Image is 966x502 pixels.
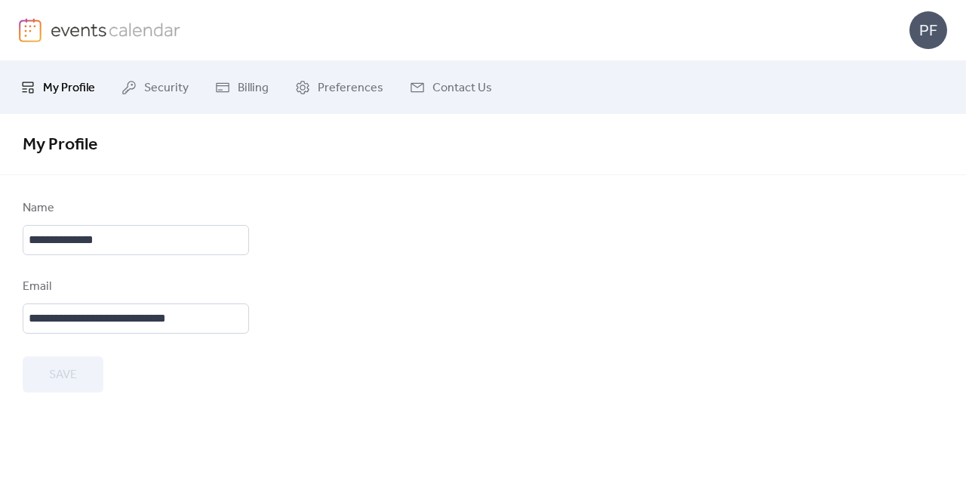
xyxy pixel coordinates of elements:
a: Billing [204,67,280,108]
img: logo-type [51,18,181,41]
a: Preferences [284,67,395,108]
span: Contact Us [432,79,492,97]
span: Security [144,79,189,97]
div: PF [909,11,947,49]
a: Contact Us [398,67,503,108]
img: logo [19,18,42,42]
div: Name [23,199,246,217]
a: My Profile [9,67,106,108]
span: Billing [238,79,269,97]
span: Preferences [318,79,383,97]
a: Security [110,67,200,108]
span: My Profile [43,79,95,97]
div: Email [23,278,246,296]
span: My Profile [23,128,97,162]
